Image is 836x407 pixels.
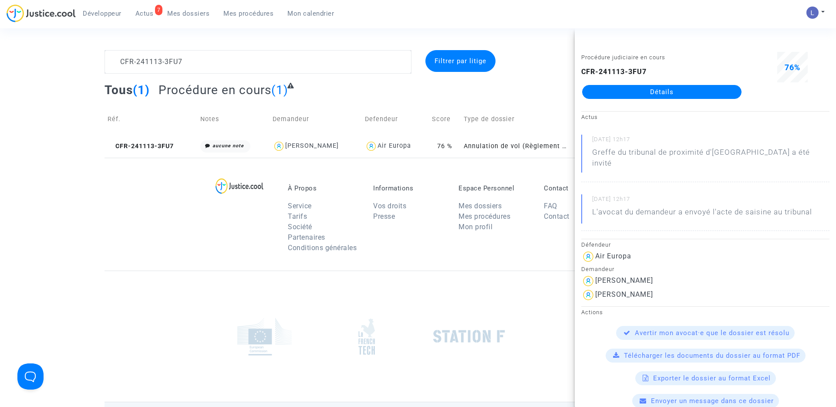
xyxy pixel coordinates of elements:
p: Informations [373,184,445,192]
span: Actus [135,10,154,17]
span: 76% [785,63,800,72]
p: Greffe du tribunal de proximité d'[GEOGRAPHIC_DATA] a été invité [592,147,829,173]
div: Air Europa [595,252,631,260]
a: Mes procédures [458,212,510,220]
img: jc-logo.svg [7,4,76,22]
td: Annulation de vol (Règlement CE n°261/2004) [461,135,572,158]
div: [PERSON_NAME] [285,142,339,149]
span: Mes procédures [223,10,273,17]
small: [DATE] 12h17 [592,195,829,207]
img: icon-user.svg [581,288,595,302]
a: Société [288,223,312,231]
span: Procédure en cours [158,83,271,97]
span: Exporter le dossier au format Excel [653,374,771,382]
a: Mes dossiers [160,7,216,20]
a: Développeur [76,7,128,20]
td: Score [429,104,461,135]
img: icon-user.svg [581,250,595,264]
a: Mes procédures [216,7,280,20]
a: Service [288,202,312,210]
span: (1) [133,83,150,97]
td: Réf. [104,104,197,135]
a: FAQ [544,202,557,210]
img: french_tech.png [358,318,375,355]
span: Filtrer par litige [435,57,486,65]
span: Développeur [83,10,121,17]
a: Détails [582,85,742,99]
iframe: Help Scout Beacon - Open [17,363,44,390]
a: Tarifs [288,212,307,220]
img: europe_commision.png [237,318,292,356]
small: Défendeur [581,241,611,248]
div: 7 [155,5,163,15]
p: Contact [544,184,616,192]
p: Espace Personnel [458,184,531,192]
span: 76 % [437,142,452,150]
td: Phase [572,104,631,135]
div: Air Europa [378,142,411,149]
small: Procédure judiciaire en cours [581,54,665,61]
span: Mon calendrier [287,10,334,17]
img: icon-user.svg [581,274,595,288]
a: Presse [373,212,395,220]
p: À Propos [288,184,360,192]
img: logo-lg.svg [216,178,264,194]
td: Defendeur [362,104,429,135]
span: Mes dossiers [167,10,209,17]
small: Actus [581,114,598,120]
span: Envoyer un message dans ce dossier [651,397,774,405]
p: L'avocat du demandeur a envoyé l'acte de saisine au tribunal [592,207,812,222]
span: Télécharger les documents du dossier au format PDF [624,352,800,360]
span: (1) [271,83,288,97]
span: Avertir mon avocat·e que le dossier est résolu [635,329,789,337]
small: [DATE] 12h17 [592,136,829,147]
i: aucune note [212,143,244,149]
img: icon-user.svg [365,140,378,153]
td: Type de dossier [461,104,572,135]
span: Tous [104,83,133,97]
small: Demandeur [581,266,614,272]
a: Contact [544,212,570,220]
b: CFR-241113-3FU7 [581,68,647,76]
img: stationf.png [433,330,505,343]
div: [PERSON_NAME] [595,276,653,285]
a: Vos droits [373,202,406,210]
a: Mes dossiers [458,202,502,210]
a: 7Actus [128,7,161,20]
div: [PERSON_NAME] [595,290,653,298]
a: Mon profil [458,223,492,231]
a: Mon calendrier [280,7,341,20]
td: Demandeur [270,104,362,135]
td: Notes [197,104,270,135]
img: icon-user.svg [273,140,285,153]
small: Actions [581,309,603,315]
span: CFR-241113-3FU7 [108,142,174,150]
a: Conditions générales [288,244,357,252]
img: AATXAJzI13CaqkJmx-MOQUbNyDE09GJ9dorwRvFSQZdH=s96-c [806,7,819,19]
a: Partenaires [288,233,325,241]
